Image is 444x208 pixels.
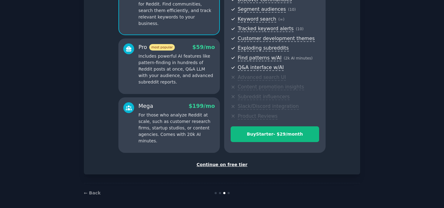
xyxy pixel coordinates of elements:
span: ( 2k AI minutes ) [284,56,313,60]
span: ( 10 ) [296,27,303,31]
span: Find patterns w/AI [238,55,282,61]
span: Advanced search UI [238,74,286,81]
span: most popular [149,44,175,51]
span: Slack/Discord integration [238,103,299,110]
span: Keyword search [238,16,276,22]
span: Product Reviews [238,113,277,120]
span: Customer development themes [238,35,315,42]
span: Subreddit influencers [238,94,290,100]
button: BuyStarter- $29/month [231,126,319,142]
div: Mega [138,102,153,110]
span: Content promotion insights [238,84,304,90]
div: Pro [138,43,175,51]
span: Exploding subreddits [238,45,289,51]
span: $ 59 /mo [192,44,215,50]
a: ← Back [84,190,101,195]
p: Includes powerful AI features like pattern-finding in hundreds of Reddit posts at once, Q&A LLM w... [138,53,215,85]
span: Q&A interface w/AI [238,64,284,71]
div: Buy Starter - $ 29 /month [231,131,319,137]
span: ( 10 ) [288,7,296,12]
span: Tracked keyword alerts [238,26,294,32]
p: For those who analyze Reddit at scale, such as customer research firms, startup studios, or conte... [138,112,215,144]
span: ( ∞ ) [278,17,285,22]
div: Continue on free tier [90,161,354,168]
span: Segment audiences [238,6,286,13]
span: $ 199 /mo [189,103,215,109]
